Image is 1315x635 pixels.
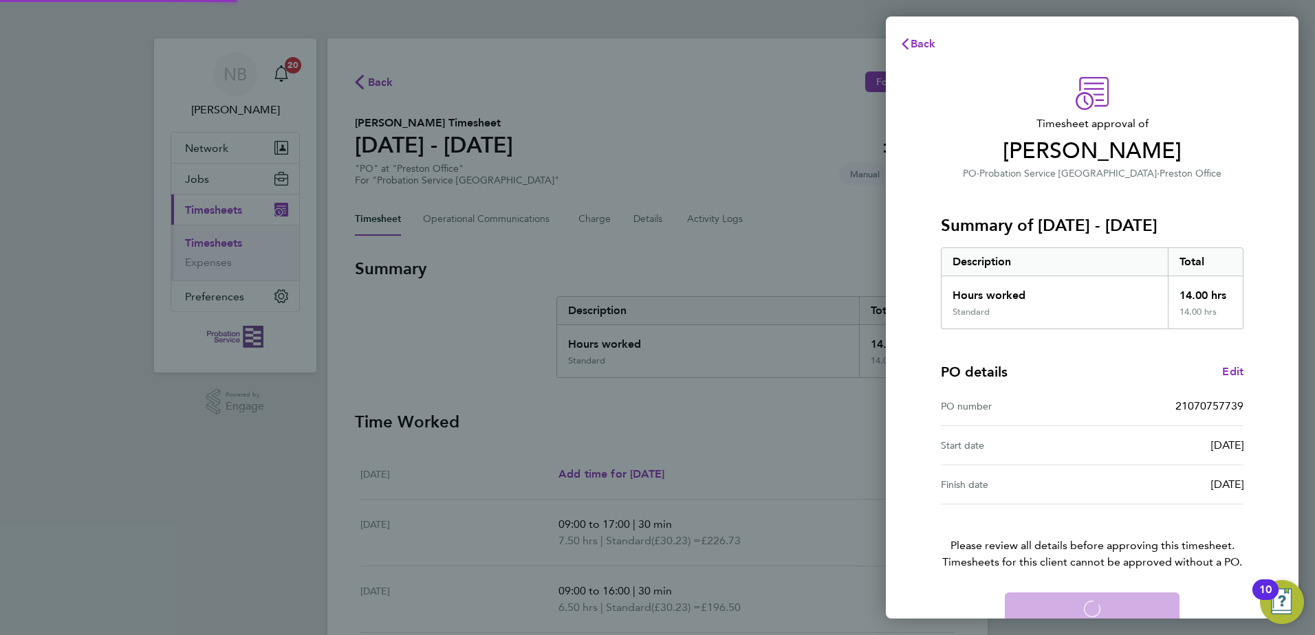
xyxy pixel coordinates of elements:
[941,437,1092,454] div: Start date
[1175,399,1243,412] span: 21070757739
[953,307,990,317] div: Standard
[1092,437,1243,454] div: [DATE]
[941,137,1243,165] span: [PERSON_NAME]
[941,476,1092,493] div: Finish date
[942,276,1168,307] div: Hours worked
[1259,590,1272,608] div: 10
[1160,168,1221,179] span: Preston Office
[979,168,1157,179] span: Probation Service [GEOGRAPHIC_DATA]
[924,554,1260,570] span: Timesheets for this client cannot be approved without a PO.
[977,168,979,179] span: ·
[924,504,1260,570] p: Please review all details before approving this timesheet.
[1168,307,1243,328] div: 14.00 hrs
[941,398,1092,414] div: PO number
[1157,168,1160,179] span: ·
[1168,248,1243,276] div: Total
[941,362,1008,381] h4: PO details
[1260,580,1304,624] button: Open Resource Center, 10 new notifications
[1222,365,1243,378] span: Edit
[942,248,1168,276] div: Description
[911,37,936,50] span: Back
[941,247,1243,329] div: Summary of 22 - 28 Sep 2025
[1168,276,1243,307] div: 14.00 hrs
[1222,364,1243,380] a: Edit
[941,214,1243,236] h3: Summary of [DATE] - [DATE]
[886,30,950,58] button: Back
[941,115,1243,132] span: Timesheet approval of
[963,168,977,179] span: PO
[1092,476,1243,493] div: [DATE]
